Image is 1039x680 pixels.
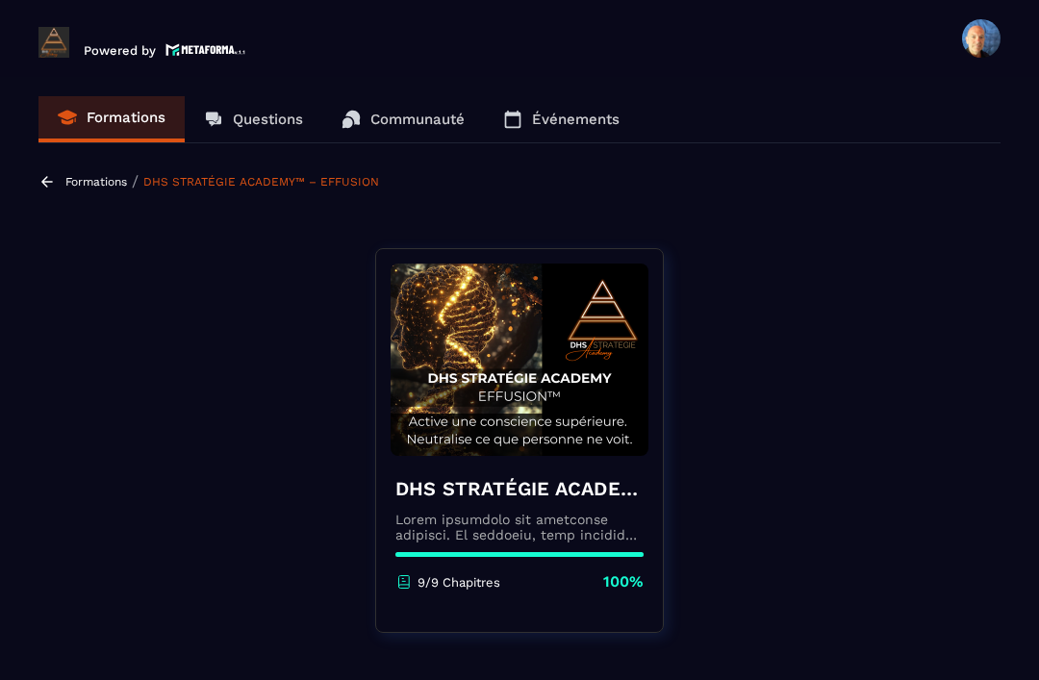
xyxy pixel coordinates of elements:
a: DHS STRATÉGIE ACADEMY™ – EFFUSION [143,175,379,189]
a: Communauté [322,96,484,142]
a: Questions [185,96,322,142]
img: banner [391,264,648,456]
p: Powered by [84,43,156,58]
span: / [132,172,139,190]
a: Formations [38,96,185,142]
p: Formations [87,109,165,126]
img: logo [165,41,246,58]
p: Communauté [370,111,465,128]
img: logo-branding [38,27,69,58]
p: Questions [233,111,303,128]
a: Formations [65,175,127,189]
p: 9/9 Chapitres [418,575,500,590]
p: Événements [532,111,620,128]
a: Événements [484,96,639,142]
p: Lorem ipsumdolo sit ametconse adipisci. El seddoeiu, temp incidid utla et dolo ma aliqu enimadmi ... [395,512,644,542]
p: 100% [603,571,644,592]
h4: DHS STRATÉGIE ACADEMY™ – EFFUSION [395,475,644,502]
